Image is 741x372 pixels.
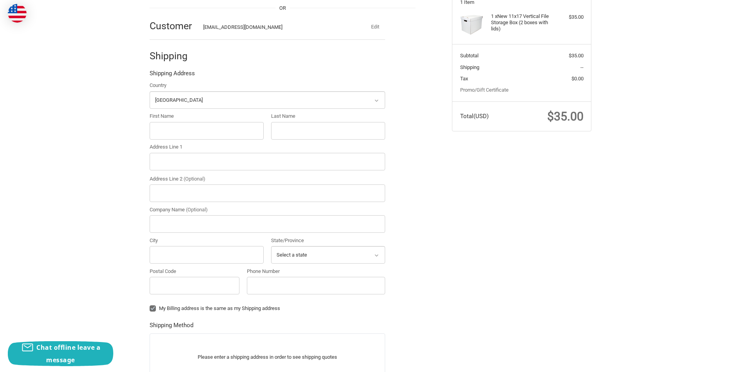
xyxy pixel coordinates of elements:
label: Address Line 2 [150,175,385,183]
div: [EMAIL_ADDRESS][DOMAIN_NAME] [203,23,350,31]
span: Tax [460,76,468,81]
label: My Billing address is the same as my Shipping address [150,305,385,312]
label: Postal Code [150,267,239,275]
span: Shipping [460,64,479,70]
span: $0.00 [571,76,584,81]
label: Last Name [271,112,385,120]
a: Promo/Gift Certificate [460,87,509,93]
p: Please enter a shipping address in order to see shipping quotes [150,349,385,365]
label: Address Line 1 [150,143,385,151]
label: City [150,237,264,244]
span: Subtotal [460,53,479,58]
span: Chat offline leave a message [36,343,100,364]
legend: Shipping Method [150,321,193,333]
label: First Name [150,112,264,120]
button: Edit [365,21,385,32]
span: Total (USD) [460,113,489,120]
button: Chat offline leave a message [8,341,113,366]
label: Country [150,81,385,89]
span: OR [275,4,290,12]
small: (Optional) [186,207,208,213]
img: duty and tax information for United States [8,4,27,23]
div: $35.00 [553,13,584,21]
legend: Shipping Address [150,69,195,81]
span: $35.00 [547,110,584,123]
h2: Shipping [150,50,195,62]
label: Phone Number [247,267,385,275]
label: State/Province [271,237,385,244]
span: -- [580,64,584,70]
span: $35.00 [569,53,584,58]
small: (Optional) [184,176,205,182]
label: Company Name [150,206,385,214]
h2: Customer [150,20,195,32]
h4: 1 x New 11x17 Vertical File Storage Box (2 boxes with lids) [491,13,551,32]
